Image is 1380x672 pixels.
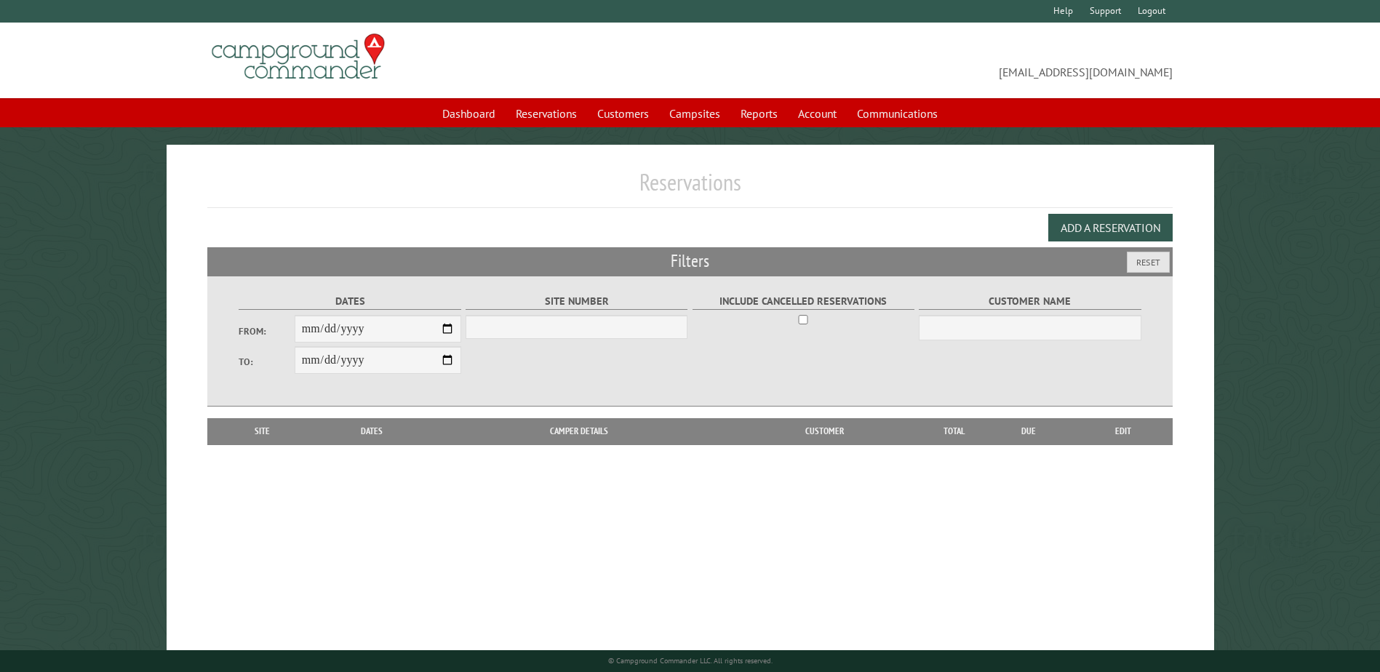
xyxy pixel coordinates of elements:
[434,418,724,444] th: Camper Details
[724,418,925,444] th: Customer
[732,100,786,127] a: Reports
[434,100,504,127] a: Dashboard
[983,418,1074,444] th: Due
[239,355,294,369] label: To:
[207,247,1172,275] h2: Filters
[919,293,1141,310] label: Customer Name
[466,293,687,310] label: Site Number
[207,28,389,85] img: Campground Commander
[848,100,946,127] a: Communications
[789,100,845,127] a: Account
[693,293,914,310] label: Include Cancelled Reservations
[589,100,658,127] a: Customers
[1048,214,1173,241] button: Add a Reservation
[1127,252,1170,273] button: Reset
[661,100,729,127] a: Campsites
[1074,418,1173,444] th: Edit
[239,293,460,310] label: Dates
[690,40,1173,81] span: [EMAIL_ADDRESS][DOMAIN_NAME]
[507,100,586,127] a: Reservations
[925,418,983,444] th: Total
[207,168,1172,208] h1: Reservations
[310,418,434,444] th: Dates
[608,656,773,665] small: © Campground Commander LLC. All rights reserved.
[215,418,309,444] th: Site
[239,324,294,338] label: From:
